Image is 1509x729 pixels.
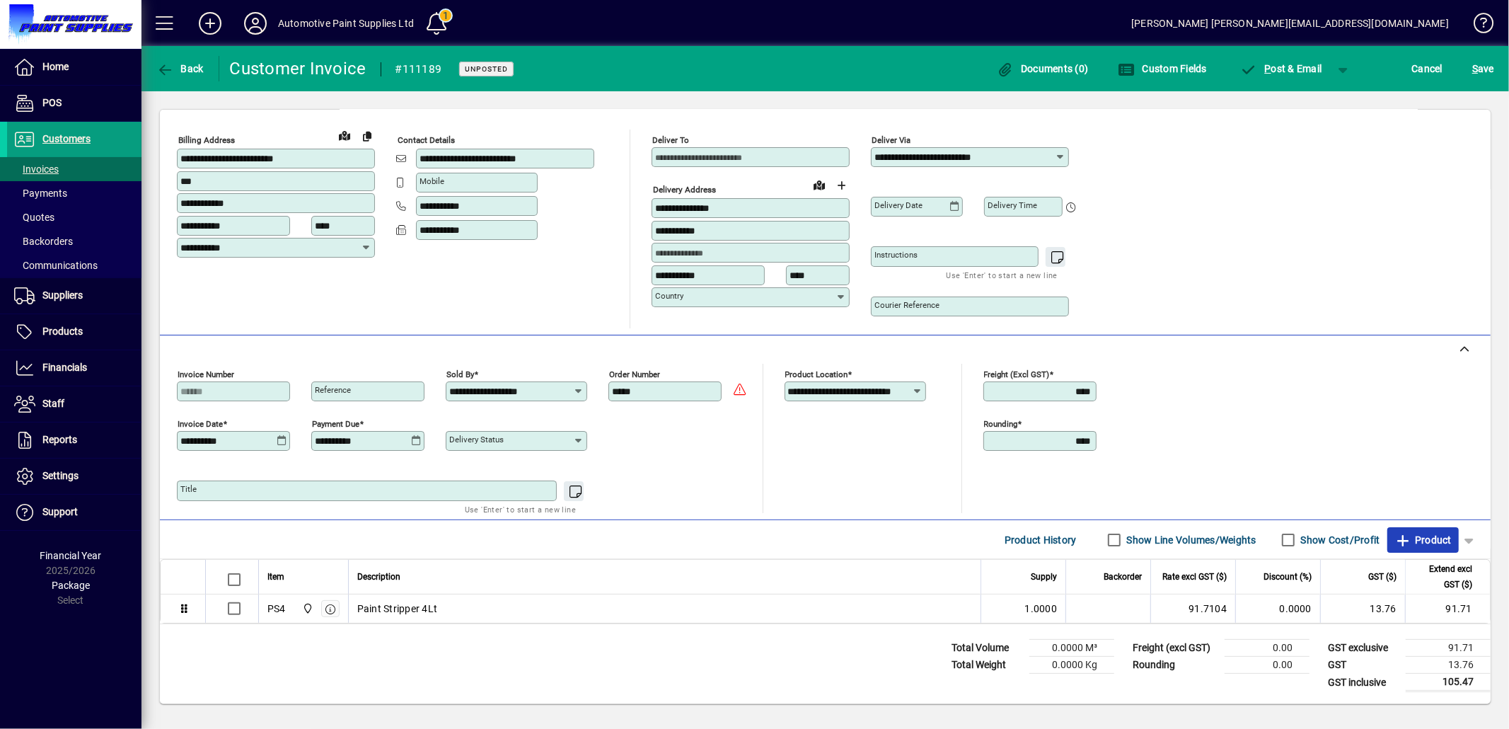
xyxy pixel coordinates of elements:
[872,135,910,145] mat-label: Deliver via
[993,56,1092,81] button: Documents (0)
[7,253,141,277] a: Communications
[1414,561,1472,592] span: Extend excl GST ($)
[1472,63,1478,74] span: S
[944,657,1029,674] td: Total Weight
[42,97,62,108] span: POS
[267,569,284,585] span: Item
[1412,57,1443,80] span: Cancel
[1298,533,1380,547] label: Show Cost/Profit
[7,205,141,229] a: Quotes
[7,86,141,121] a: POS
[1406,674,1491,691] td: 105.47
[1124,533,1256,547] label: Show Line Volumes/Weights
[1321,674,1406,691] td: GST inclusive
[14,212,54,223] span: Quotes
[7,278,141,314] a: Suppliers
[449,435,504,444] mat-label: Delivery status
[947,267,1058,283] mat-hint: Use 'Enter' to start a new line
[230,57,366,80] div: Customer Invoice
[874,200,923,210] mat-label: Delivery date
[1005,529,1077,551] span: Product History
[1162,569,1227,585] span: Rate excl GST ($)
[1126,657,1225,674] td: Rounding
[1225,640,1309,657] td: 0.00
[1160,602,1227,616] div: 91.7104
[999,527,1082,553] button: Product History
[395,58,442,81] div: #111189
[278,12,414,35] div: Automotive Paint Supplies Ltd
[988,200,1037,210] mat-label: Delivery time
[1104,569,1142,585] span: Backorder
[1394,529,1452,551] span: Product
[1469,56,1498,81] button: Save
[874,250,918,260] mat-label: Instructions
[1031,569,1057,585] span: Supply
[1321,657,1406,674] td: GST
[984,369,1050,379] mat-label: Freight (excl GST)
[1406,657,1491,674] td: 13.76
[831,174,853,197] button: Choose address
[7,181,141,205] a: Payments
[1368,569,1397,585] span: GST ($)
[141,56,219,81] app-page-header-button: Back
[7,386,141,422] a: Staff
[465,501,576,517] mat-hint: Use 'Enter' to start a new line
[356,125,378,147] button: Copy to Delivery address
[14,236,73,247] span: Backorders
[7,50,141,85] a: Home
[1264,569,1312,585] span: Discount (%)
[1463,3,1491,49] a: Knowledge Base
[1131,12,1449,35] div: [PERSON_NAME] [PERSON_NAME][EMAIL_ADDRESS][DOMAIN_NAME]
[7,423,141,458] a: Reports
[1320,595,1405,623] td: 13.76
[1233,56,1329,81] button: Post & Email
[1118,63,1207,74] span: Custom Fields
[42,133,91,144] span: Customers
[1321,640,1406,657] td: GST exclusive
[52,580,90,591] span: Package
[333,124,356,147] a: View on map
[465,64,508,74] span: Unposted
[1235,595,1320,623] td: 0.0000
[808,173,831,196] a: View on map
[7,495,141,530] a: Support
[42,362,87,373] span: Financials
[187,11,233,36] button: Add
[1225,657,1309,674] td: 0.00
[153,56,207,81] button: Back
[267,602,286,616] div: PS4
[14,188,67,199] span: Payments
[874,300,939,310] mat-label: Courier Reference
[42,434,77,445] span: Reports
[1405,595,1490,623] td: 91.71
[7,350,141,386] a: Financials
[609,369,660,379] mat-label: Order number
[156,63,204,74] span: Back
[1240,63,1322,74] span: ost & Email
[1409,56,1447,81] button: Cancel
[785,369,848,379] mat-label: Product location
[180,484,197,494] mat-label: Title
[1029,640,1114,657] td: 0.0000 M³
[7,314,141,350] a: Products
[233,11,278,36] button: Profile
[652,135,689,145] mat-label: Deliver To
[40,550,102,561] span: Financial Year
[42,326,83,337] span: Products
[299,601,315,616] span: Automotive Paint Supplies Ltd
[42,506,78,517] span: Support
[7,459,141,494] a: Settings
[1025,602,1058,616] span: 1.0000
[312,419,359,429] mat-label: Payment due
[178,419,223,429] mat-label: Invoice date
[42,398,64,409] span: Staff
[1406,640,1491,657] td: 91.71
[14,163,59,175] span: Invoices
[357,602,438,616] span: Paint Stripper 4Lt
[14,260,98,271] span: Communications
[1387,527,1459,553] button: Product
[1472,57,1494,80] span: ave
[42,61,69,72] span: Home
[315,385,351,395] mat-label: Reference
[1126,640,1225,657] td: Freight (excl GST)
